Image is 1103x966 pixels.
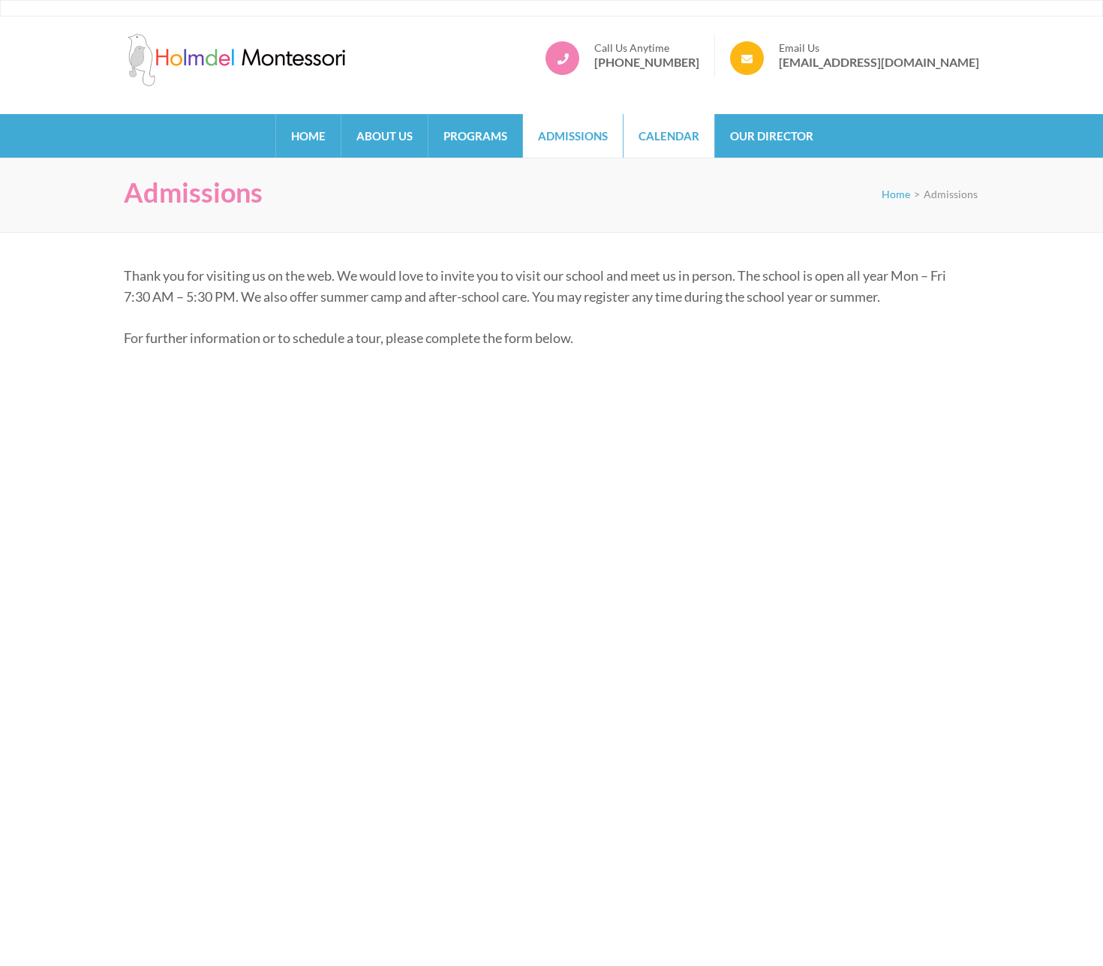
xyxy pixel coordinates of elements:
[124,327,968,348] p: For further information or to schedule a tour, please complete the form below.
[124,34,349,86] img: Holmdel Montessori School
[624,114,714,158] a: Calendar
[779,41,979,55] span: Email Us
[914,188,920,200] span: >
[882,188,910,200] a: Home
[276,114,341,158] a: Home
[124,176,263,209] h1: Admissions
[594,41,699,55] span: Call Us Anytime
[594,55,699,70] a: [PHONE_NUMBER]
[715,114,828,158] a: Our Director
[779,55,979,70] a: [EMAIL_ADDRESS][DOMAIN_NAME]
[341,114,428,158] a: About Us
[124,265,968,307] p: Thank you for visiting us on the web. We would love to invite you to visit our school and meet us...
[428,114,522,158] a: Programs
[523,114,623,158] a: Admissions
